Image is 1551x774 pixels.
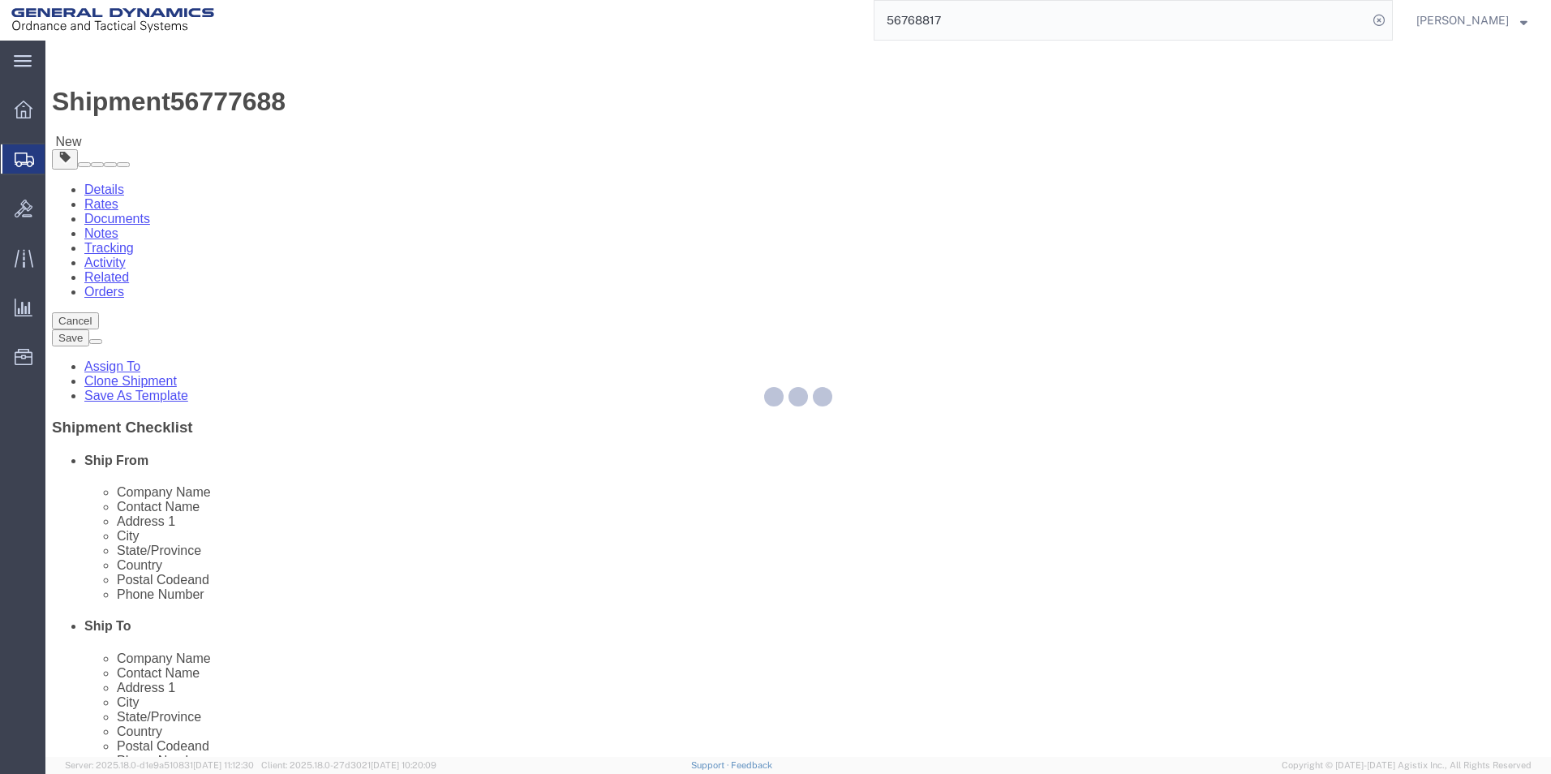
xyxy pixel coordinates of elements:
[731,760,772,770] a: Feedback
[261,760,436,770] span: Client: 2025.18.0-27d3021
[11,8,214,32] img: logo
[371,760,436,770] span: [DATE] 10:20:09
[1282,759,1532,772] span: Copyright © [DATE]-[DATE] Agistix Inc., All Rights Reserved
[691,760,732,770] a: Support
[193,760,254,770] span: [DATE] 11:12:30
[65,760,254,770] span: Server: 2025.18.0-d1e9a510831
[1416,11,1528,30] button: [PERSON_NAME]
[874,1,1368,40] input: Search for shipment number, reference number
[1416,11,1509,29] span: Nicole Byrnes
